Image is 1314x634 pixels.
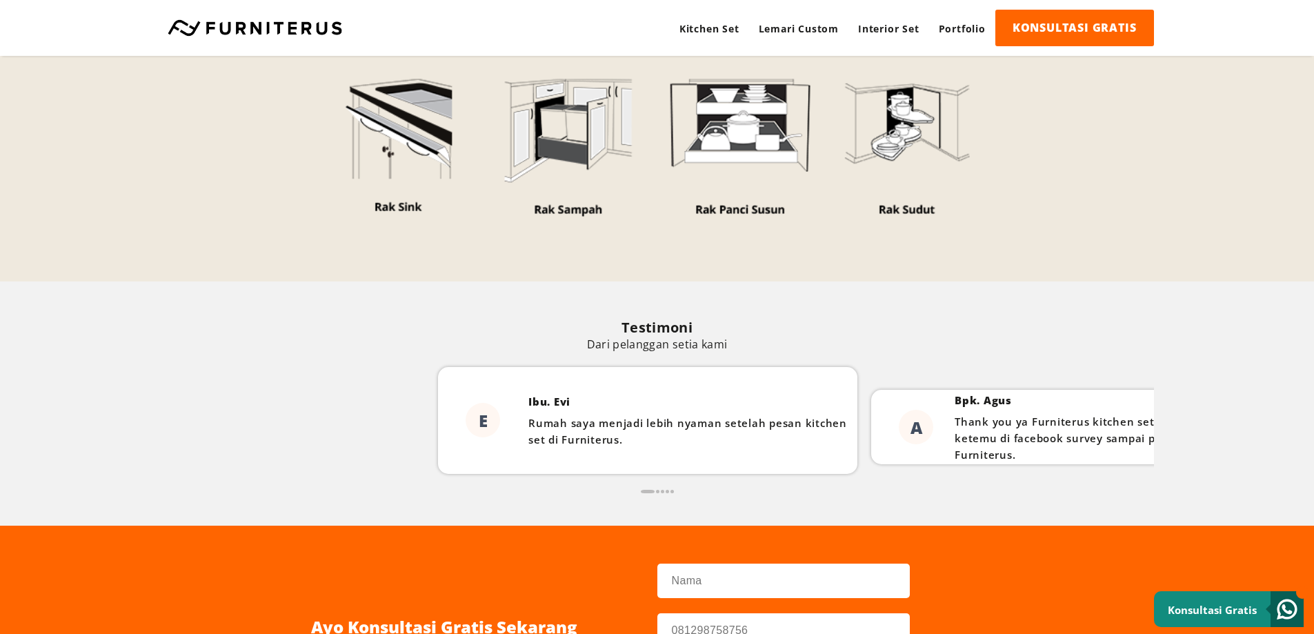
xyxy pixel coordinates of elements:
[1154,591,1304,627] a: Konsultasi Gratis
[910,416,922,439] span: A
[1168,603,1257,617] small: Konsultasi Gratis
[528,393,850,410] p: Ibu. Evi
[657,564,910,598] input: Nama
[231,318,1084,352] h2: Testimoni
[955,392,1290,408] p: Bpk. Agus
[670,10,749,48] a: Kitchen Set
[231,337,1084,352] p: Dari pelanggan setia kami
[479,409,488,432] span: E
[528,415,850,448] p: Rumah saya menjadi lebih nyaman setelah pesan kitchen set di Furniterus.
[995,10,1154,46] a: KONSULTASI GRATIS
[848,10,929,48] a: Interior Set
[749,10,848,48] a: Lemari Custom
[955,413,1290,463] p: Thank you ya Furniterus kitchen set udah jadi ok mulai dari ketemu di facebook survey sampai pema...
[929,10,995,48] a: Portfolio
